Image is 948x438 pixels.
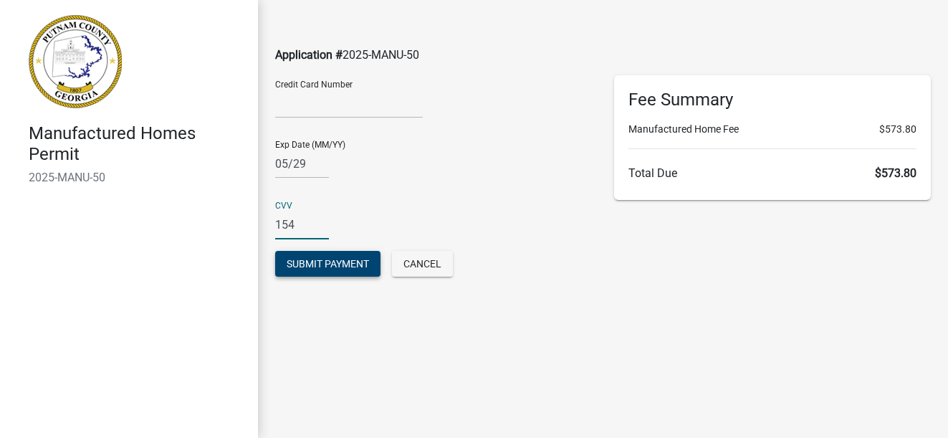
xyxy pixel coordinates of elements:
span: $573.80 [879,122,916,137]
h6: Total Due [628,166,917,180]
span: 2025-MANU-50 [343,48,419,62]
h6: Fee Summary [628,90,917,110]
h4: Manufactured Homes Permit [29,123,246,165]
button: Cancel [392,251,453,277]
label: Credit Card Number [275,80,353,89]
span: Submit Payment [287,258,369,270]
li: Manufactured Home Fee [628,122,917,137]
button: Submit Payment [275,251,380,277]
h6: 2025-MANU-50 [29,171,246,184]
span: Application # [275,48,343,62]
span: $573.80 [875,166,916,180]
img: Putnam County, Georgia [29,15,122,108]
span: Cancel [403,258,441,270]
